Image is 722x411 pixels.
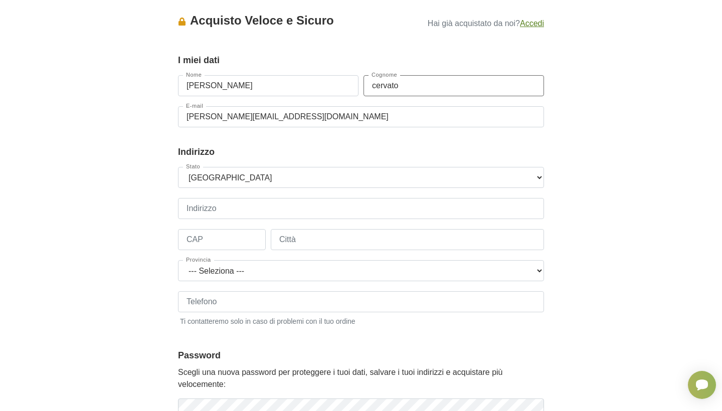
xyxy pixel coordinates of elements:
label: Stato [183,164,203,169]
a: Accedi [520,19,544,28]
input: Nome [178,75,358,96]
label: Nome [183,72,205,78]
legend: Indirizzo [178,145,544,159]
input: Cognome [364,75,544,96]
input: Indirizzo [178,198,544,219]
p: Hai già acquistato da noi? [410,16,544,30]
input: Città [271,229,544,250]
label: E-mail [183,103,206,109]
label: Provincia [183,257,214,263]
legend: I miei dati [178,54,544,67]
input: E-mail [178,106,544,127]
input: CAP [178,229,266,250]
input: Telefono [178,291,544,312]
p: Scegli una nuova password per proteggere i tuoi dati, salvare i tuoi indirizzi e acquistare più v... [178,366,544,390]
iframe: Smartsupp widget button [688,371,716,399]
div: Acquisto Veloce e Sicuro [178,12,410,30]
small: Ti contatteremo solo in caso di problemi con il tuo ordine [178,314,544,327]
label: Cognome [369,72,400,78]
legend: Password [178,349,544,362]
